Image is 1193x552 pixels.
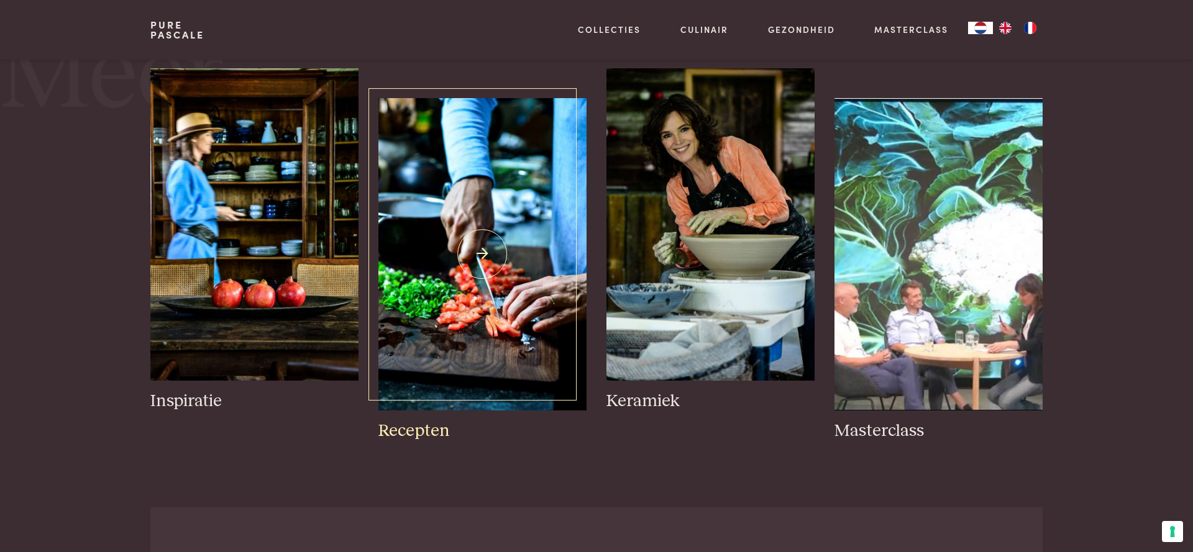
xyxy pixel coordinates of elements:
h3: Recepten [378,420,587,442]
h3: Inspiratie [150,391,359,412]
h3: Keramiek [606,391,815,412]
img: houtwerk1_0.jpg [378,98,587,410]
a: Gezondheid [768,23,835,36]
a: pure-pascale-naessens-Schermafbeelding 7 Masterclass [834,98,1043,441]
img: pure-pascale-naessens-_DSC4234 [606,68,815,381]
button: Uw voorkeuren voor toestemming voor trackingtechnologieën [1162,521,1183,542]
a: pascale-naessens-inspiratie-Kast-gevuld-met-al-mijn-keramiek-Serax-oude-houten-schaal-met-granaat... [150,68,359,412]
a: FR [1018,22,1043,34]
a: houtwerk1_0.jpg Recepten [378,98,587,441]
ul: Language list [993,22,1043,34]
img: pure-pascale-naessens-Schermafbeelding 7 [834,98,1043,410]
a: EN [993,22,1018,34]
a: Collecties [578,23,641,36]
a: NL [968,22,993,34]
img: pascale-naessens-inspiratie-Kast-gevuld-met-al-mijn-keramiek-Serax-oude-houten-schaal-met-granaat... [150,68,359,381]
a: pure-pascale-naessens-_DSC4234 Keramiek [606,68,815,412]
aside: Language selected: Nederlands [968,22,1043,34]
div: Language [968,22,993,34]
a: Masterclass [874,23,948,36]
a: Culinair [680,23,728,36]
h3: Masterclass [834,420,1043,442]
a: PurePascale [150,20,204,40]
